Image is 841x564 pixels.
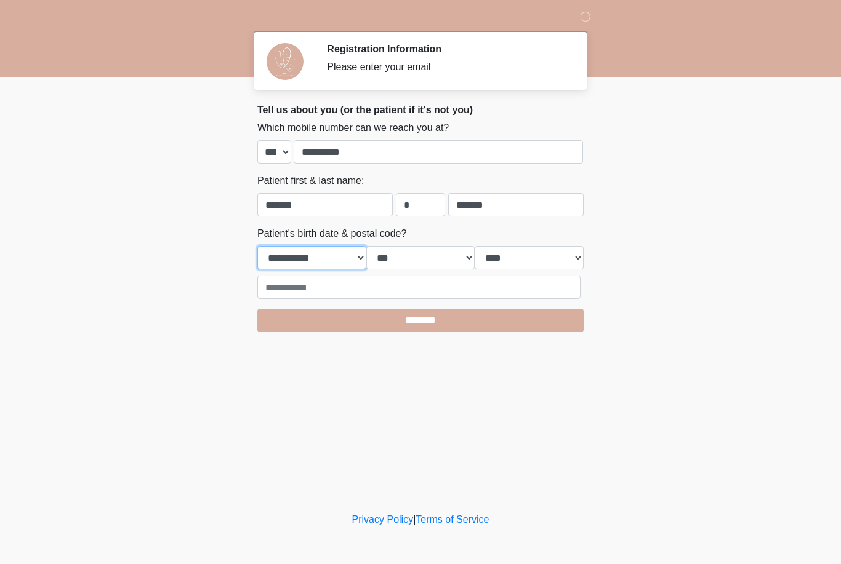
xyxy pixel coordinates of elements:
div: Please enter your email [327,60,565,74]
a: Terms of Service [416,514,489,525]
img: Agent Avatar [267,43,304,80]
h2: Registration Information [327,43,565,55]
label: Which mobile number can we reach you at? [257,121,449,135]
label: Patient's birth date & postal code? [257,226,406,241]
h2: Tell us about you (or the patient if it's not you) [257,104,584,116]
img: DM Wellness & Aesthetics Logo [245,9,261,25]
label: Patient first & last name: [257,173,364,188]
a: | [413,514,416,525]
a: Privacy Policy [352,514,414,525]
